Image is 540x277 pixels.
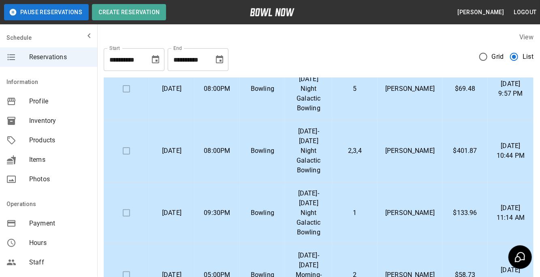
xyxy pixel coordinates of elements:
p: [DATE] 11:14 AM [494,203,527,223]
button: Choose date, selected date is Sep 11, 2025 [147,52,164,68]
p: 1 [339,208,371,218]
p: $69.48 [449,84,481,94]
button: Create Reservation [92,4,166,20]
label: View [519,33,534,41]
button: Pause Reservations [4,4,89,20]
p: 08:00PM [201,84,233,94]
span: Hours [29,238,91,248]
p: Bowling [246,84,279,94]
p: [DATE]-[DATE] Night Galactic Bowling [292,64,326,113]
p: [DATE]-[DATE] Night Galactic Bowling [292,189,326,237]
p: [PERSON_NAME] [384,208,436,218]
p: 08:00PM [201,146,233,156]
button: Choose date, selected date is Oct 11, 2025 [211,52,228,68]
span: Products [29,135,91,145]
p: [DATE]-[DATE] Night Galactic Bowling [292,127,326,175]
p: $133.96 [449,208,481,218]
span: Inventory [29,116,91,126]
span: Items [29,155,91,165]
p: Bowling [246,208,279,218]
span: Grid [492,52,504,62]
p: [DATE] [156,208,188,218]
button: Logout [511,5,540,20]
p: [DATE] 10:44 PM [494,141,527,161]
p: [PERSON_NAME] [384,84,436,94]
span: Reservations [29,52,91,62]
span: Payment [29,219,91,228]
p: [DATE] [156,84,188,94]
span: Photos [29,174,91,184]
span: Staff [29,258,91,267]
p: [PERSON_NAME] [384,146,436,156]
span: Profile [29,97,91,106]
p: Bowling [246,146,279,156]
img: logo [250,8,295,16]
p: [DATE] [156,146,188,156]
button: [PERSON_NAME] [454,5,507,20]
p: $401.87 [449,146,481,156]
span: List [523,52,534,62]
p: 5 [339,84,371,94]
p: [DATE] 9:57 PM [494,79,527,99]
p: 2,3,4 [339,146,371,156]
p: 09:30PM [201,208,233,218]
